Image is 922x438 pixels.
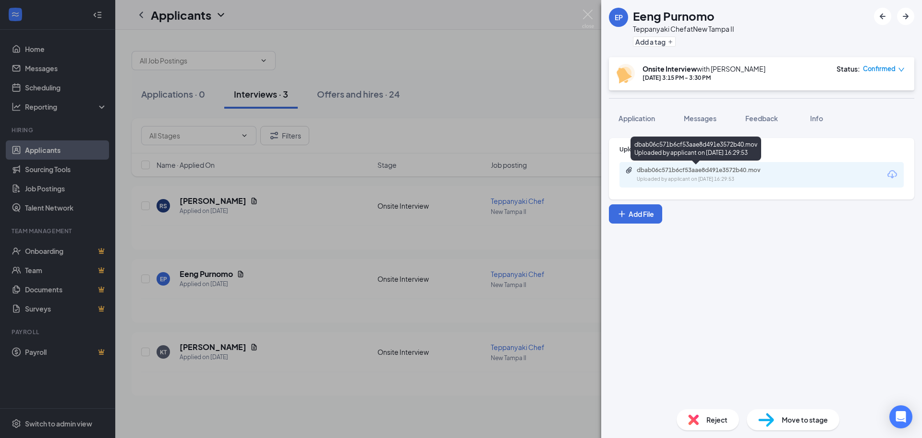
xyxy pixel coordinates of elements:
[900,11,911,22] svg: ArrowRight
[874,8,891,25] button: ArrowLeftNew
[609,204,662,224] button: Add FilePlus
[706,414,728,425] span: Reject
[810,114,823,123] span: Info
[886,169,898,180] svg: Download
[782,414,828,425] span: Move to stage
[637,166,771,174] div: dbab06c571b6cf53aae8d491e3572b40.mov
[863,64,896,74] span: Confirmed
[667,39,673,45] svg: Plus
[619,114,655,123] span: Application
[745,114,778,123] span: Feedback
[643,64,697,73] b: Onsite Interview
[633,37,676,47] button: PlusAdd a tag
[898,66,905,73] span: down
[625,166,633,174] svg: Paperclip
[837,64,860,74] div: Status :
[877,11,888,22] svg: ArrowLeftNew
[633,8,715,24] h1: Eeng Purnomo
[619,145,904,153] div: Upload Resume
[625,166,781,183] a: Paperclipdbab06c571b6cf53aae8d491e3572b40.movUploaded by applicant on [DATE] 16:29:53
[637,175,781,183] div: Uploaded by applicant on [DATE] 16:29:53
[897,8,914,25] button: ArrowRight
[617,209,627,219] svg: Plus
[684,114,716,123] span: Messages
[631,137,761,161] div: dbab06c571b6cf53aae8d491e3572b40.mov Uploaded by applicant on [DATE] 16:29:53
[643,74,765,82] div: [DATE] 3:15 PM - 3:30 PM
[615,13,623,22] div: EP
[633,24,734,34] div: Teppanyaki Chef at New Tampa II
[889,405,912,428] div: Open Intercom Messenger
[643,64,765,74] div: with [PERSON_NAME]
